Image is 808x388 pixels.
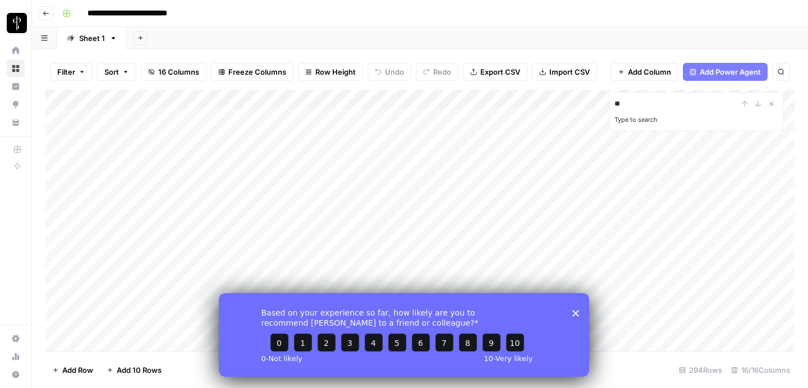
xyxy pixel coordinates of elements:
label: Type to search [614,116,658,124]
div: 294 Rows [674,361,727,379]
button: Close Search [765,97,778,111]
iframe: Survey from AirOps [219,293,589,377]
img: LP Production Workloads Logo [7,13,27,33]
button: 16 Columns [141,63,206,81]
span: Add Row [62,364,93,376]
button: Freeze Columns [211,63,293,81]
span: Sort [104,66,119,77]
button: Undo [368,63,411,81]
button: Add Power Agent [683,63,768,81]
span: Redo [433,66,451,77]
a: Your Data [7,113,25,131]
button: Export CSV [463,63,527,81]
a: Usage [7,348,25,366]
button: Sort [97,63,136,81]
button: Row Height [298,63,363,81]
button: Redo [416,63,458,81]
span: Row Height [315,66,356,77]
span: Add 10 Rows [117,364,162,376]
span: Undo [385,66,404,77]
a: Home [7,42,25,60]
a: Browse [7,60,25,77]
a: Opportunities [7,95,25,113]
span: Filter [57,66,75,77]
span: Add Column [628,66,671,77]
button: Add Row [45,361,100,379]
a: Sheet 1 [57,27,127,49]
span: Export CSV [480,66,520,77]
a: Settings [7,330,25,348]
button: Filter [50,63,93,81]
div: 16/16 Columns [727,361,795,379]
a: Insights [7,77,25,95]
div: Sheet 1 [79,33,105,44]
button: Add 10 Rows [100,361,168,379]
span: Add Power Agent [700,66,761,77]
span: Freeze Columns [228,66,286,77]
button: Import CSV [532,63,597,81]
span: Import CSV [549,66,590,77]
span: 16 Columns [158,66,199,77]
button: Help + Support [7,366,25,384]
button: Workspace: LP Production Workloads [7,9,25,37]
button: Add Column [610,63,678,81]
